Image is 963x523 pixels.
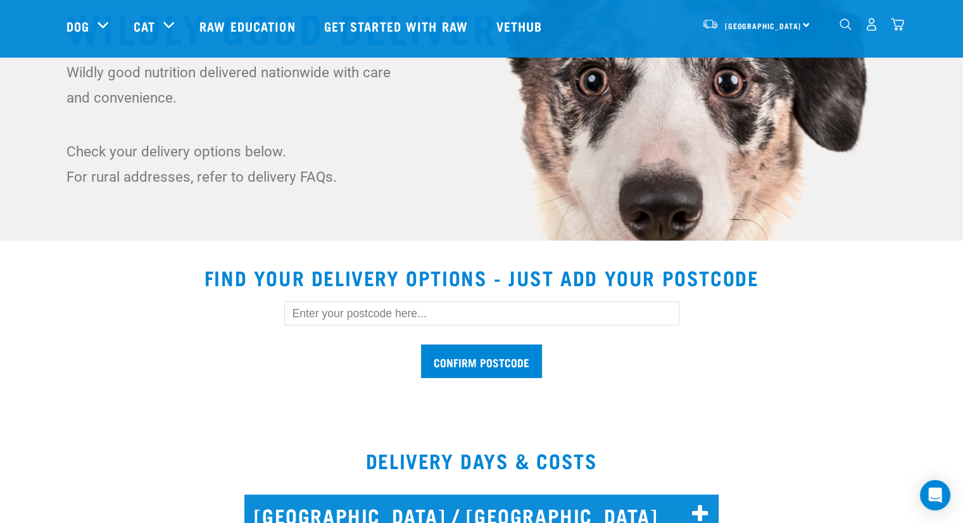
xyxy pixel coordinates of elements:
[725,23,802,28] span: [GEOGRAPHIC_DATA]
[702,18,719,30] img: van-moving.png
[312,1,484,51] a: Get started with Raw
[840,18,852,30] img: home-icon-1@2x.png
[284,301,679,325] input: Enter your postcode here...
[187,1,311,51] a: Raw Education
[421,344,542,378] input: Confirm postcode
[920,480,950,510] div: Open Intercom Messenger
[15,266,948,289] h2: Find your delivery options - just add your postcode
[891,18,904,31] img: home-icon@2x.png
[66,139,399,189] p: Check your delivery options below. For rural addresses, refer to delivery FAQs.
[66,60,399,110] p: Wildly good nutrition delivered nationwide with care and convenience.
[865,18,878,31] img: user.png
[134,16,155,35] a: Cat
[66,16,89,35] a: Dog
[484,1,558,51] a: Vethub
